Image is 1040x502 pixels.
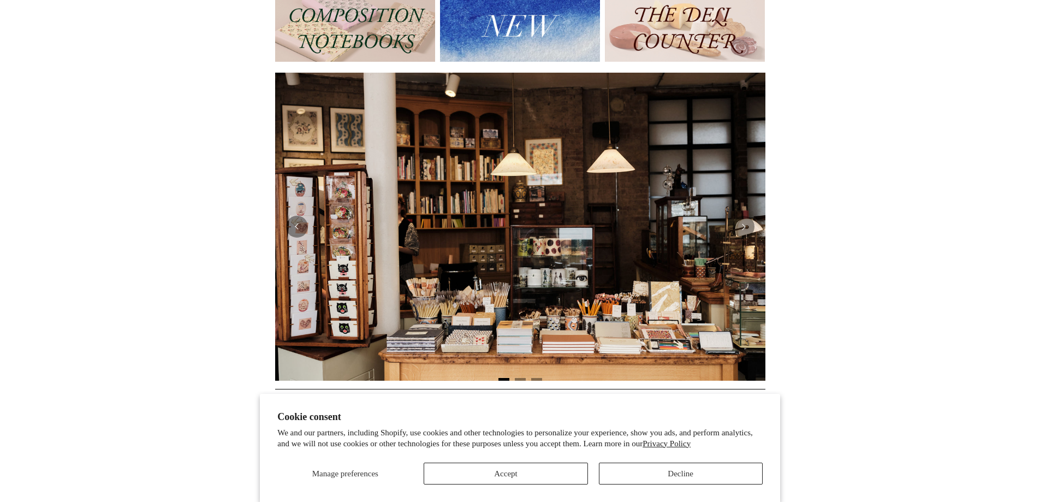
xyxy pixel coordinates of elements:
button: Page 2 [515,378,526,381]
h2: Cookie consent [277,411,763,423]
span: Manage preferences [312,469,378,478]
a: Privacy Policy [643,439,691,448]
button: Previous [286,216,308,238]
button: Next [733,216,754,238]
p: We and our partners, including Shopify, use cookies and other technologies to personalize your ex... [277,428,763,449]
img: 20250131 INSIDE OF THE SHOP.jpg__PID:b9484a69-a10a-4bde-9e8d-1408d3d5e6ad [275,73,765,381]
button: Page 1 [498,378,509,381]
button: Page 3 [531,378,542,381]
button: Decline [599,463,763,485]
button: Accept [424,463,587,485]
button: Manage preferences [277,463,413,485]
